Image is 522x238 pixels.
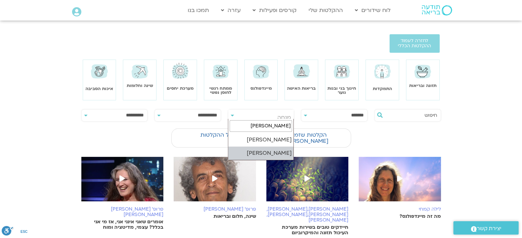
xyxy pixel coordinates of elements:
[167,86,194,91] a: מערכת יחסים
[266,157,349,208] img: Untitled-design-8.png
[359,157,441,208] img: %D7%9E%D7%99%D7%99%D7%A0%D7%93%D7%A4%D7%95%D7%9C%D7%A0%D7%A1.jpg
[81,206,164,217] h6: פרופ' [PERSON_NAME][PERSON_NAME]
[266,206,349,223] h6: [PERSON_NAME],[PERSON_NAME],[PERSON_NAME],[PERSON_NAME],[PERSON_NAME]
[453,221,519,235] a: יצירת קשר
[81,219,164,230] p: אומרים שאני אינני אני, אז מי אני בכלל? עצמי, מדיטציה ומוח
[174,206,256,212] h6: פרופ׳ [PERSON_NAME]
[390,34,440,53] a: לחזרה לעמוד ההקלטות הכללי
[228,133,293,147] li: [PERSON_NAME]
[422,5,452,15] img: תודעה בריאה
[127,83,153,88] a: שינה וחלומות
[249,4,300,17] a: קורסים ופעילות
[174,157,256,208] img: %D7%A4%D7%A8%D7%95%D7%A4%D7%B3-%D7%90%D7%91%D7%A9%D7%9C%D7%95%D7%9D-%D7%90%D7%9C%D7%99%D7%A6%D7%9...
[385,110,437,121] input: חיפוש
[261,128,351,148] label: הקלטות שזמינות [PERSON_NAME]
[172,128,261,141] label: כל ההקלטות
[81,157,164,230] a: פרופ' [PERSON_NAME][PERSON_NAME] אומרים שאני אינני אני, אז מי אני בכלל? עצמי, מדיטציה ומוח
[327,86,356,95] a: חינוך בני ובנות נוער
[266,225,349,236] p: חיידקים טובים בשירות מערכת העיכול תזונה והמיקרוביום
[287,86,316,91] a: בריאות האישה
[266,157,349,236] a: [PERSON_NAME],[PERSON_NAME],[PERSON_NAME],[PERSON_NAME],[PERSON_NAME] חיידקים טובים בשירות מערכת ...
[305,4,346,17] a: ההקלטות שלי
[359,214,441,219] p: מה זה מיינדפולנס?
[174,157,256,219] a: פרופ׳ [PERSON_NAME] שינה, חלום ובריאות
[184,4,212,17] a: תמכו בנו
[228,147,293,160] li: [PERSON_NAME]
[209,86,232,95] a: ממתח רגשי לחוסן נפשי
[251,86,272,91] a: מיינדפולנס
[218,4,244,17] a: עזרה
[409,83,437,88] a: תזונה ובריאות
[81,157,164,208] img: %D7%90%D7%91%D7%99%D7%91%D7%94.png
[351,4,394,17] a: לוח שידורים
[277,114,291,121] span: מנחה
[477,224,501,233] span: יצירת קשר
[359,206,441,212] h6: לילה קמחי
[373,86,392,91] a: התמקדות
[174,214,256,219] p: שינה, חלום ובריאות
[398,38,431,49] span: לחזרה לעמוד ההקלטות הכללי
[359,157,441,219] a: לילה קמחי מה זה מיינדפולנס?
[85,86,113,91] a: איכות הסביבה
